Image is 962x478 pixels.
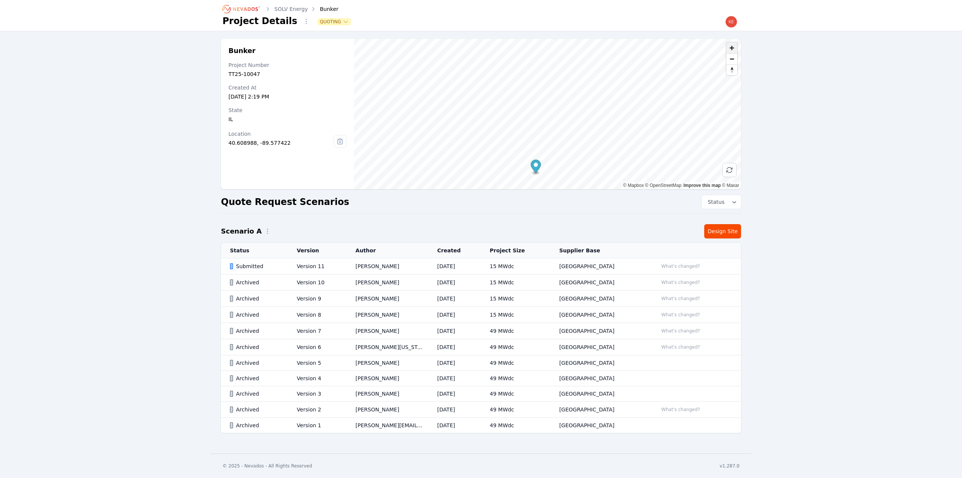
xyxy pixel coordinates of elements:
th: Status [221,243,288,258]
td: [DATE] [428,371,481,386]
td: [PERSON_NAME] [346,355,428,371]
td: [PERSON_NAME] [346,258,428,275]
td: [GEOGRAPHIC_DATA] [550,258,649,275]
th: Created [428,243,481,258]
tr: ArchivedVersion 5[PERSON_NAME][DATE]49 MWdc[GEOGRAPHIC_DATA] [221,355,741,371]
tr: ArchivedVersion 4[PERSON_NAME][DATE]49 MWdc[GEOGRAPHIC_DATA] [221,371,741,386]
div: 40.608988, -89.577422 [228,139,334,147]
td: [PERSON_NAME] [346,307,428,323]
td: 15 MWdc [481,258,550,275]
td: [DATE] [428,275,481,291]
td: 15 MWdc [481,275,550,291]
img: kevin.west@nevados.solar [725,16,737,28]
div: Archived [230,327,284,335]
tr: SubmittedVersion 11[PERSON_NAME][DATE]15 MWdc[GEOGRAPHIC_DATA]What's changed? [221,258,741,275]
button: Zoom out [726,53,737,64]
div: State [228,106,346,114]
tr: ArchivedVersion 7[PERSON_NAME][DATE]49 MWdc[GEOGRAPHIC_DATA]What's changed? [221,323,741,339]
td: [PERSON_NAME] [346,323,428,339]
tr: ArchivedVersion 8[PERSON_NAME][DATE]15 MWdc[GEOGRAPHIC_DATA]What's changed? [221,307,741,323]
td: [GEOGRAPHIC_DATA] [550,339,649,355]
div: Archived [230,279,284,286]
td: Version 11 [288,258,346,275]
td: [PERSON_NAME] [346,371,428,386]
td: [DATE] [428,307,481,323]
div: Archived [230,390,284,398]
td: 49 MWdc [481,402,550,418]
button: What's changed? [658,405,703,414]
td: 15 MWdc [481,291,550,307]
td: [GEOGRAPHIC_DATA] [550,402,649,418]
tr: ArchivedVersion 3[PERSON_NAME][DATE]49 MWdc[GEOGRAPHIC_DATA] [221,386,741,402]
div: Project Number [228,61,346,69]
td: Version 3 [288,386,346,402]
div: Archived [230,406,284,413]
a: OpenStreetMap [645,183,682,188]
h1: Project Details [222,15,297,27]
td: 49 MWdc [481,355,550,371]
button: What's changed? [658,262,703,270]
nav: Breadcrumb [222,3,339,15]
td: Version 9 [288,291,346,307]
td: Version 10 [288,275,346,291]
canvas: Map [354,39,741,189]
td: [GEOGRAPHIC_DATA] [550,291,649,307]
td: [GEOGRAPHIC_DATA] [550,355,649,371]
td: [DATE] [428,386,481,402]
td: [GEOGRAPHIC_DATA] [550,386,649,402]
div: [DATE] 2:19 PM [228,93,346,100]
div: Archived [230,311,284,319]
td: [PERSON_NAME] [346,402,428,418]
div: Archived [230,359,284,367]
td: [PERSON_NAME][EMAIL_ADDRESS][PERSON_NAME][DOMAIN_NAME] [346,418,428,433]
a: Design Site [704,224,741,238]
td: [GEOGRAPHIC_DATA] [550,323,649,339]
div: Created At [228,84,346,91]
tr: ArchivedVersion 6[PERSON_NAME][US_STATE][DATE]49 MWdc[GEOGRAPHIC_DATA]What's changed? [221,339,741,355]
td: 49 MWdc [481,371,550,386]
div: Archived [230,375,284,382]
td: [DATE] [428,355,481,371]
td: [GEOGRAPHIC_DATA] [550,307,649,323]
td: [PERSON_NAME][US_STATE] [346,339,428,355]
th: Project Size [481,243,550,258]
div: TT25-10047 [228,70,346,78]
th: Version [288,243,346,258]
div: Map marker [531,160,541,175]
button: What's changed? [658,343,703,351]
span: Status [705,198,725,206]
h2: Scenario A [221,226,262,237]
button: What's changed? [658,311,703,319]
td: 49 MWdc [481,339,550,355]
td: [DATE] [428,418,481,433]
tr: ArchivedVersion 10[PERSON_NAME][DATE]15 MWdc[GEOGRAPHIC_DATA]What's changed? [221,275,741,291]
td: [GEOGRAPHIC_DATA] [550,371,649,386]
div: v1.287.0 [720,463,740,469]
h2: Bunker [228,46,346,55]
td: Version 7 [288,323,346,339]
td: [PERSON_NAME] [346,386,428,402]
td: 49 MWdc [481,386,550,402]
td: 15 MWdc [481,307,550,323]
span: Zoom out [726,54,737,64]
td: [DATE] [428,402,481,418]
div: Location [228,130,334,138]
div: © 2025 - Nevados - All Rights Reserved [222,463,312,469]
button: Zoom in [726,42,737,53]
div: Submitted [230,263,284,270]
div: Bunker [309,5,338,13]
button: What's changed? [658,278,703,287]
td: [PERSON_NAME] [346,291,428,307]
a: Mapbox [623,183,644,188]
td: 49 MWdc [481,418,550,433]
td: [PERSON_NAME] [346,275,428,291]
th: Supplier Base [550,243,649,258]
td: Version 8 [288,307,346,323]
td: Version 5 [288,355,346,371]
td: [DATE] [428,323,481,339]
tr: ArchivedVersion 2[PERSON_NAME][DATE]49 MWdc[GEOGRAPHIC_DATA]What's changed? [221,402,741,418]
div: Archived [230,422,284,429]
tr: ArchivedVersion 9[PERSON_NAME][DATE]15 MWdc[GEOGRAPHIC_DATA]What's changed? [221,291,741,307]
button: Reset bearing to north [726,64,737,75]
td: [DATE] [428,258,481,275]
